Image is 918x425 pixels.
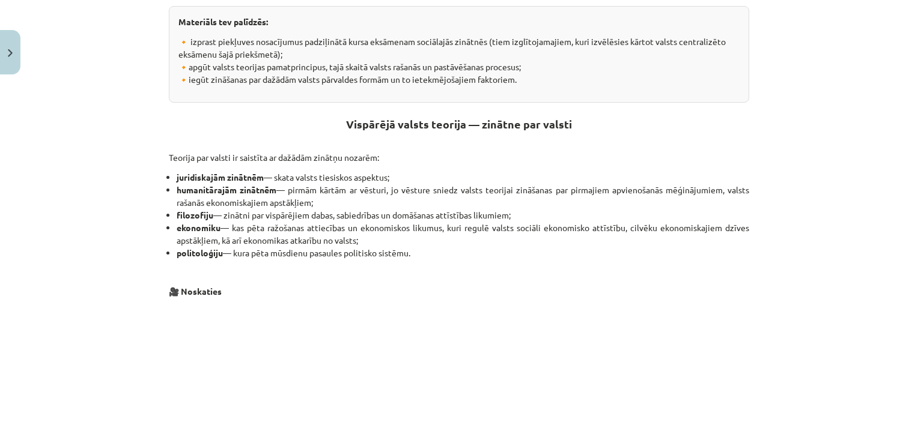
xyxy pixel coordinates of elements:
[177,172,264,182] strong: juridiskajām zinātnēm
[169,148,749,164] p: Teorija par valsti ir saistīta ar dažādām zinātņu nozarēm:
[177,209,213,220] strong: filozofiju
[177,222,220,233] strong: ekonomiku
[177,209,749,222] li: — zinātni par vispārējiem dabas, sabiedrības un domāšanas attīstības likumiem;
[177,222,749,247] li: — kas pēta ražošanas attiecības un ekonomiskos likumus, kuri regulē valsts sociāli ekonomisko att...
[177,171,749,184] li: — skata valsts tiesiskos aspektus;
[178,35,740,86] p: 🔸 izprast piekļuves nosacījumus padziļinātā kursa eksāmenam sociālajās zinātnēs (tiem izglītojama...
[177,247,749,259] li: — kura pēta mūsdienu pasaules politisko sistēmu.
[8,49,13,57] img: icon-close-lesson-0947bae3869378f0d4975bcd49f059093ad1ed9edebbc8119c70593378902aed.svg
[169,286,222,297] strong: 🎥 Noskaties
[177,247,223,258] strong: politoloģiju
[178,16,268,27] strong: Materiāls tev palīdzēs:
[177,184,276,195] strong: humanitārajām zinātnēm
[177,184,749,209] li: — pirmām kārtām ar vēsturi, jo vēsture sniedz valsts teorijai zināšanas par pirmajiem apvienošanā...
[346,117,572,131] strong: Vispārējā valsts teorija — zinātne par valsti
